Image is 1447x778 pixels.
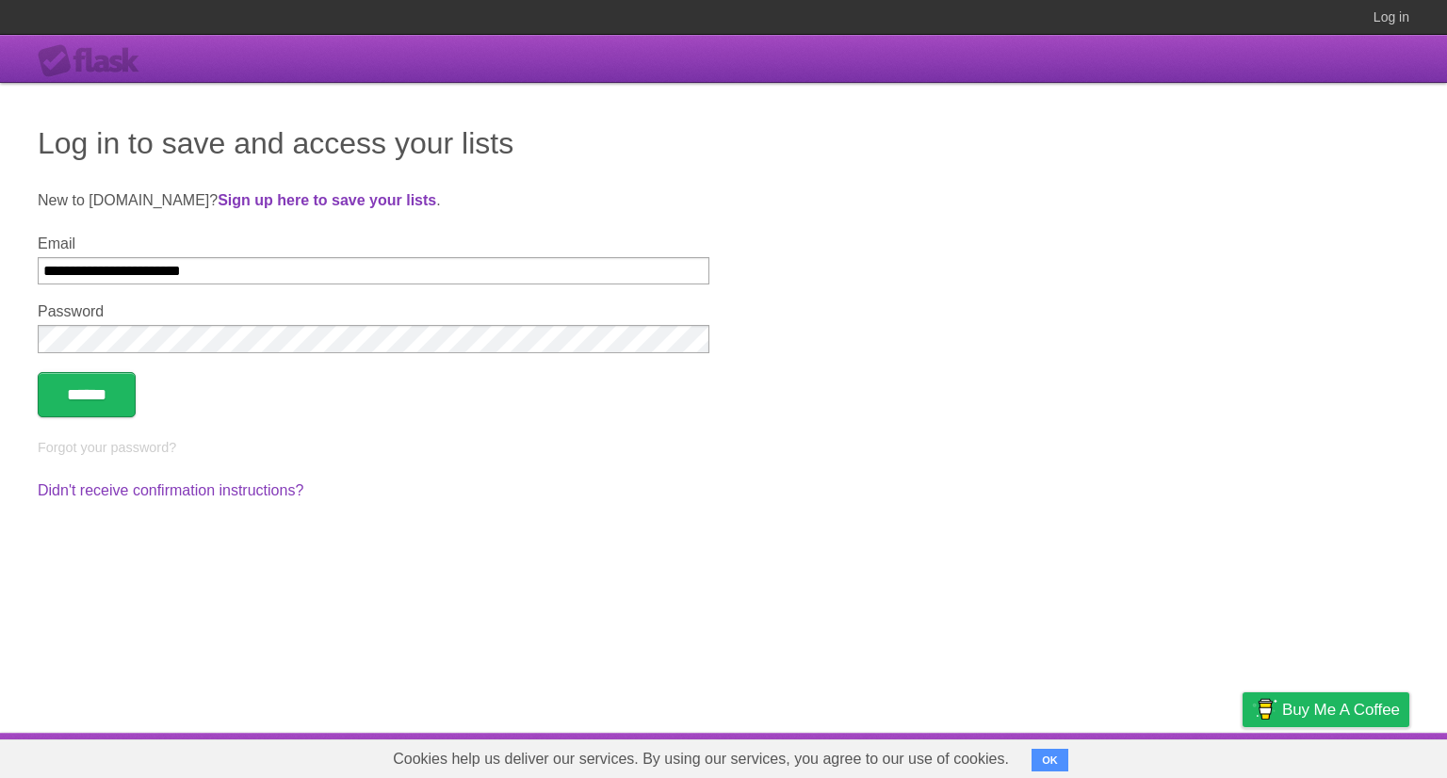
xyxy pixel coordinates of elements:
a: Terms [1154,737,1195,773]
span: Buy me a coffee [1282,693,1400,726]
a: Sign up here to save your lists [218,192,436,208]
a: Privacy [1218,737,1267,773]
a: Developers [1054,737,1130,773]
a: Suggest a feature [1291,737,1409,773]
img: Buy me a coffee [1252,693,1277,725]
p: New to [DOMAIN_NAME]? . [38,189,1409,212]
div: Flask [38,44,151,78]
a: Forgot your password? [38,440,176,455]
button: OK [1032,749,1068,771]
a: Didn't receive confirmation instructions? [38,482,303,498]
span: Cookies help us deliver our services. By using our services, you agree to our use of cookies. [374,740,1028,778]
a: About [992,737,1032,773]
h1: Log in to save and access your lists [38,121,1409,166]
a: Buy me a coffee [1243,692,1409,727]
label: Password [38,303,709,320]
label: Email [38,235,709,252]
